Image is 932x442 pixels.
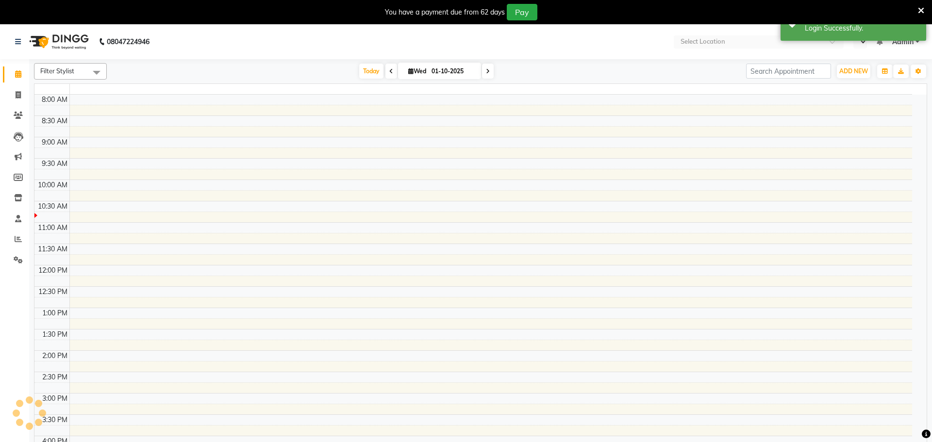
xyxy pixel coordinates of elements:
[40,95,69,105] div: 8:00 AM
[25,28,91,55] img: logo
[805,23,919,33] div: Login Successfully.
[681,37,725,47] div: Select Location
[40,116,69,126] div: 8:30 AM
[429,64,477,79] input: 2025-10-01
[36,180,69,190] div: 10:00 AM
[837,65,870,78] button: ADD NEW
[40,67,74,75] span: Filter Stylist
[40,159,69,169] div: 9:30 AM
[359,64,383,79] span: Today
[892,37,914,47] span: Admin
[107,28,150,55] b: 08047224946
[40,329,69,340] div: 1:30 PM
[36,201,69,212] div: 10:30 AM
[40,415,69,425] div: 3:30 PM
[40,393,69,404] div: 3:00 PM
[36,265,69,276] div: 12:00 PM
[507,4,537,20] button: Pay
[36,223,69,233] div: 11:00 AM
[746,64,831,79] input: Search Appointment
[36,287,69,297] div: 12:30 PM
[839,67,868,75] span: ADD NEW
[40,372,69,382] div: 2:30 PM
[36,244,69,254] div: 11:30 AM
[385,7,505,17] div: You have a payment due from 62 days
[40,137,69,147] div: 9:00 AM
[406,67,429,75] span: Wed
[40,308,69,318] div: 1:00 PM
[40,351,69,361] div: 2:00 PM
